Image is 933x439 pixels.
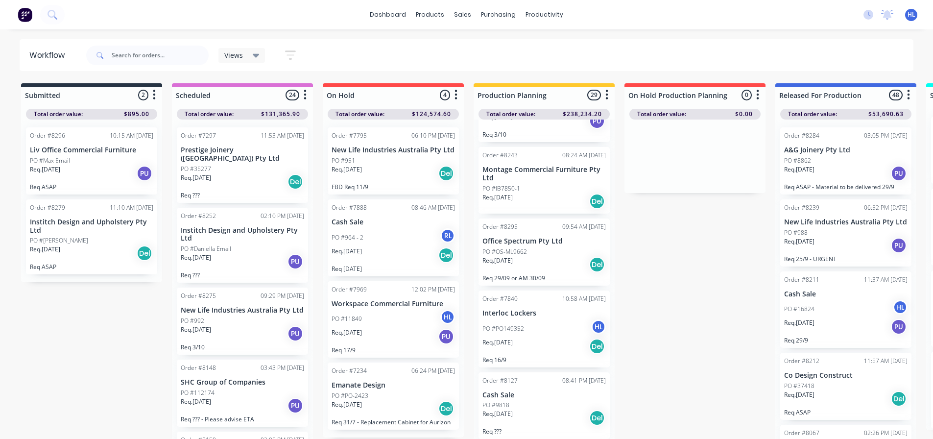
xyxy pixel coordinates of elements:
[589,339,605,354] div: Del
[735,110,753,119] span: $0.00
[261,364,304,372] div: 03:43 PM [DATE]
[287,326,303,341] div: PU
[181,415,304,423] p: Req ??? - Please advise ETA
[181,389,215,397] p: PO #112174
[780,271,911,348] div: Order #821111:37 AM [DATE]Cash SalePO #16824HLReq.[DATE]PUReq 29/9
[482,338,513,347] p: Req. [DATE]
[287,174,303,190] div: Del
[482,256,513,265] p: Req. [DATE]
[335,110,384,119] span: Total order value:
[181,378,304,387] p: SHC Group of Companies
[30,245,60,254] p: Req. [DATE]
[784,156,811,165] p: PO #8862
[30,203,65,212] div: Order #8279
[482,193,513,202] p: Req. [DATE]
[521,7,568,22] div: productivity
[181,364,216,372] div: Order #8148
[181,173,211,182] p: Req. [DATE]
[26,199,157,275] div: Order #827911:10 AM [DATE]Institch Design and Upholstery Pty LtdPO #[PERSON_NAME]Req.[DATE]DelReq...
[261,212,304,220] div: 02:10 PM [DATE]
[181,343,304,351] p: Req 3/10
[784,290,908,298] p: Cash Sale
[185,110,234,119] span: Total order value:
[332,183,455,191] p: FBD Req 11/9
[482,274,606,282] p: Req 29/09 or AM 30/09
[181,271,304,279] p: Req ???
[478,219,610,286] div: Order #829509:54 AM [DATE]Office Spectrum Pty LtdPO #OS-ML9662Req.[DATE]DelReq 29/09 or AM 30/09
[181,306,304,315] p: New Life Industries Australia Pty Ltd
[412,110,451,119] span: $124,574.60
[784,390,814,399] p: Req. [DATE]
[784,275,819,284] div: Order #8211
[482,410,513,418] p: Req. [DATE]
[478,291,610,367] div: Order #784010:58 AM [DATE]Interloc LockersPO #PO149352HLReq.[DATE]DelReq 16/9
[864,131,908,140] div: 03:05 PM [DATE]
[124,110,149,119] span: $895.00
[332,203,367,212] div: Order #7888
[893,300,908,315] div: HL
[332,131,367,140] div: Order #7795
[482,184,520,193] p: PO #IB7850-1
[332,300,455,308] p: Workspace Commercial Furniture
[332,156,355,165] p: PO #951
[589,113,605,129] div: PU
[30,263,153,270] p: Req ASAP
[332,265,455,272] p: Req [DATE]
[30,146,153,154] p: Liv Office Commercial Furniture
[29,49,70,61] div: Workflow
[110,203,153,212] div: 11:10 AM [DATE]
[181,192,304,199] p: Req ???
[30,131,65,140] div: Order #8296
[864,429,908,438] div: 02:26 PM [DATE]
[440,228,455,243] div: RL
[30,218,153,235] p: Institch Design and Upholstery Pty Ltd
[482,237,606,245] p: Office Spectrum Pty Ltd
[177,360,308,427] div: Order #814803:43 PM [DATE]SHC Group of CompaniesPO #112174Req.[DATE]PUReq ??? - Please advise ETA
[784,228,808,237] p: PO #988
[482,222,518,231] div: Order #8295
[411,7,449,22] div: products
[562,222,606,231] div: 09:54 AM [DATE]
[784,255,908,263] p: Req 25/9 - URGENT
[411,131,455,140] div: 06:10 PM [DATE]
[261,131,304,140] div: 11:53 AM [DATE]
[784,146,908,154] p: A&G Joinery Pty Ltd
[181,212,216,220] div: Order #8252
[784,371,908,380] p: Co Design Construct
[181,397,211,406] p: Req. [DATE]
[562,151,606,160] div: 08:24 AM [DATE]
[332,418,455,426] p: Req 31/7 - Replacement Cabinet for Aurizon
[784,382,814,390] p: PO #37418
[224,50,243,60] span: Views
[30,236,88,245] p: PO #[PERSON_NAME]
[181,244,231,253] p: PO #Daniella Email
[482,247,527,256] p: PO #OS-ML9662
[784,357,819,366] div: Order #8212
[562,376,606,385] div: 08:41 PM [DATE]
[864,275,908,284] div: 11:37 AM [DATE]
[328,363,459,430] div: Order #723406:24 PM [DATE]Emanate DesignPO #PO-2423Req.[DATE]DelReq 31/7 - Replacement Cabinet fo...
[482,309,606,317] p: Interloc Lockers
[177,208,308,283] div: Order #825202:10 PM [DATE]Institch Design and Upholstery Pty LtdPO #Daniella EmailReq.[DATE]PUReq...
[482,401,509,410] p: PO #9818
[30,165,60,174] p: Req. [DATE]
[181,226,304,243] p: Institch Design and Upholstery Pty Ltd
[181,146,304,163] p: Prestige Joinery ([GEOGRAPHIC_DATA]) Pty Ltd
[780,127,911,195] div: Order #828403:05 PM [DATE]A&G Joinery Pty LtdPO #8862Req.[DATE]PUReq ASAP - Material to be delive...
[328,281,459,358] div: Order #796912:02 PM [DATE]Workspace Commercial FurniturePO #11849HLReq.[DATE]PUReq 17/9
[482,376,518,385] div: Order #8127
[891,238,907,253] div: PU
[589,257,605,272] div: Del
[478,147,610,214] div: Order #824308:24 AM [DATE]Montage Commercial Furniture Pty LtdPO #IB7850-1Req.[DATE]Del
[440,310,455,324] div: HL
[332,247,362,256] p: Req. [DATE]
[891,319,907,335] div: PU
[137,245,152,261] div: Del
[486,110,535,119] span: Total order value:
[476,7,521,22] div: purchasing
[261,110,300,119] span: $131,365.90
[637,110,686,119] span: Total order value:
[26,127,157,195] div: Order #829610:15 AM [DATE]Liv Office Commercial FurniturePO #Max EmailReq.[DATE]PUReq ASAP
[411,366,455,375] div: 06:24 PM [DATE]
[784,318,814,327] p: Req. [DATE]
